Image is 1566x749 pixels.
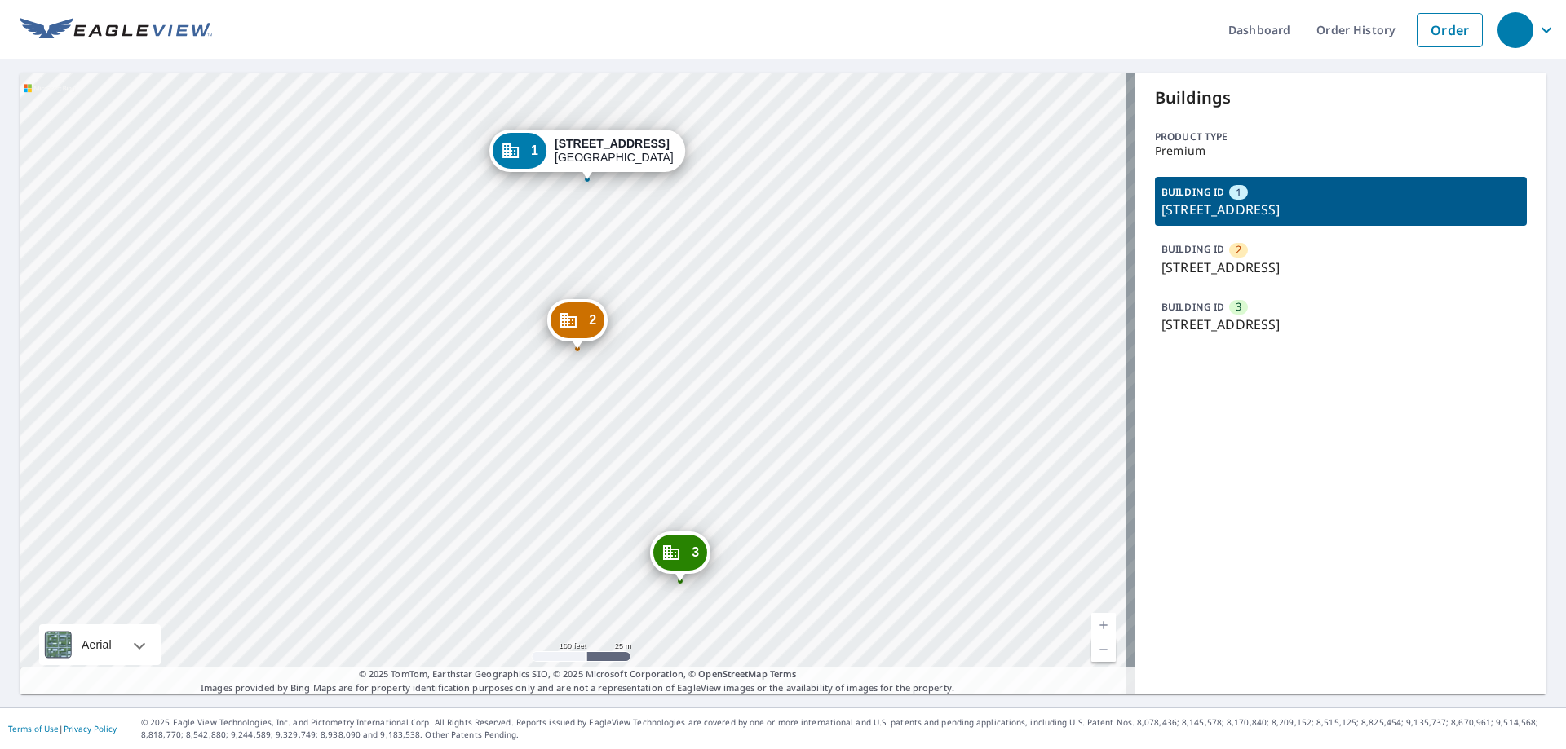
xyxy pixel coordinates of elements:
[1161,242,1224,256] p: BUILDING ID
[39,624,161,665] div: Aerial
[770,667,797,680] a: Terms
[555,137,670,150] strong: [STREET_ADDRESS]
[1236,299,1241,315] span: 3
[1161,185,1224,199] p: BUILDING ID
[1161,315,1520,334] p: [STREET_ADDRESS]
[650,531,710,582] div: Dropped pin, building 3, Commercial property, 7230 Westfield Plaza Dr Belleville, IL 62223
[20,18,212,42] img: EV Logo
[1236,242,1241,258] span: 2
[1161,200,1520,219] p: [STREET_ADDRESS]
[589,314,596,326] span: 2
[698,667,767,680] a: OpenStreetMap
[489,130,685,180] div: Dropped pin, building 1, Commercial property, 7330 Westfield Plaza Dr Belleville, IL 62223
[1236,185,1241,200] span: 1
[547,299,608,350] div: Dropped pin, building 2, Commercial property, 7310 Westfield Plaza Dr Belleville, IL 62223
[20,667,1135,694] p: Images provided by Bing Maps are for property identification purposes only and are not a represen...
[1161,258,1520,277] p: [STREET_ADDRESS]
[1091,613,1116,637] a: Current Level 18, Zoom In
[555,137,674,165] div: [GEOGRAPHIC_DATA]
[1161,300,1224,314] p: BUILDING ID
[531,144,538,156] span: 1
[359,667,797,681] span: © 2025 TomTom, Earthstar Geographics SIO, © 2025 Microsoft Corporation, ©
[692,546,699,558] span: 3
[8,723,59,734] a: Terms of Use
[1155,86,1527,110] p: Buildings
[1155,144,1527,157] p: Premium
[141,716,1558,741] p: © 2025 Eagle View Technologies, Inc. and Pictometry International Corp. All Rights Reserved. Repo...
[1417,13,1483,47] a: Order
[1155,130,1527,144] p: Product type
[8,724,117,734] p: |
[64,723,117,734] a: Privacy Policy
[77,624,117,665] div: Aerial
[1091,637,1116,662] a: Current Level 18, Zoom Out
